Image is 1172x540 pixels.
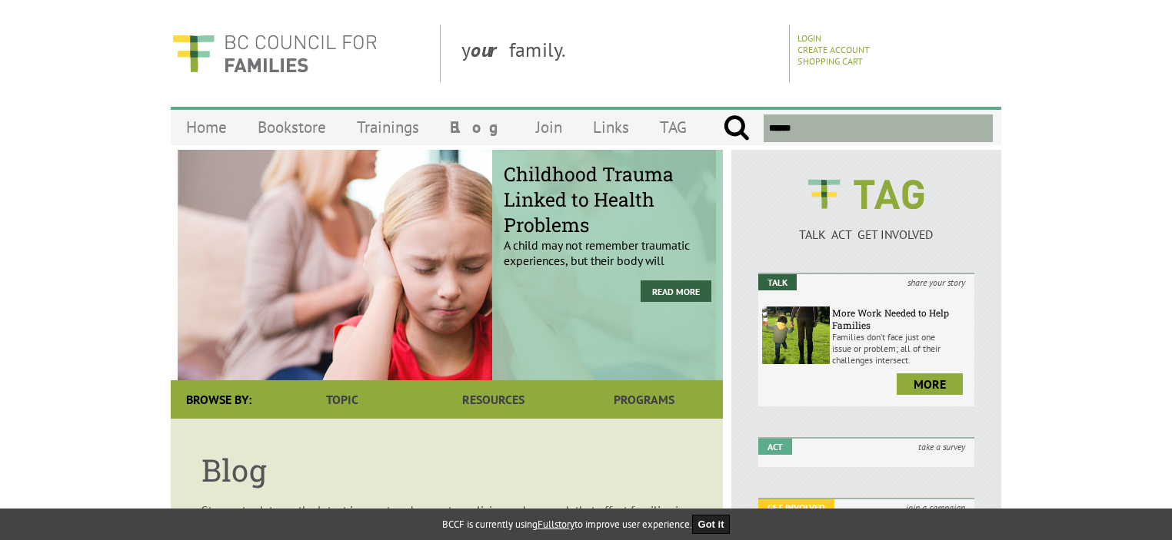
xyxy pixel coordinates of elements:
em: Act [758,439,792,455]
p: TALK ACT GET INVOLVED [758,227,974,242]
a: Trainings [341,109,435,145]
i: join a campaign [897,499,974,515]
strong: our [471,37,509,62]
button: Got it [692,515,731,534]
a: Fullstory [538,518,574,531]
a: Home [171,109,242,145]
a: Topic [267,380,418,419]
a: more [897,373,963,395]
a: Blog [435,109,521,145]
a: Create Account [797,44,870,55]
span: Childhood Trauma Linked to Health Problems [504,161,711,237]
img: BCCF's TAG Logo [797,165,935,224]
em: Talk [758,274,797,290]
a: Programs [569,380,720,419]
a: Links [578,109,644,145]
input: Submit [723,114,750,142]
img: BC Council for FAMILIES [171,25,378,82]
div: y family. [449,25,790,82]
a: Login [797,32,821,44]
a: TAG [644,109,702,145]
a: TALK ACT GET INVOLVED [758,211,974,242]
a: Read More [641,280,711,302]
i: share your story [898,274,974,290]
a: Resources [418,380,568,419]
a: Join [521,109,578,145]
p: Families don’t face just one issue or problem; all of their challenges intersect. [832,331,971,366]
a: Bookstore [242,109,341,145]
h1: Blog [201,449,692,490]
i: take a survey [909,439,974,455]
div: Browse By: [171,380,267,419]
a: Shopping Cart [797,55,863,67]
p: Stay up to date on the latest issues, trends, events, policies and research that affect families ... [201,502,692,533]
h6: More Work Needed to Help Families [832,306,971,331]
em: Get Involved [758,499,834,515]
